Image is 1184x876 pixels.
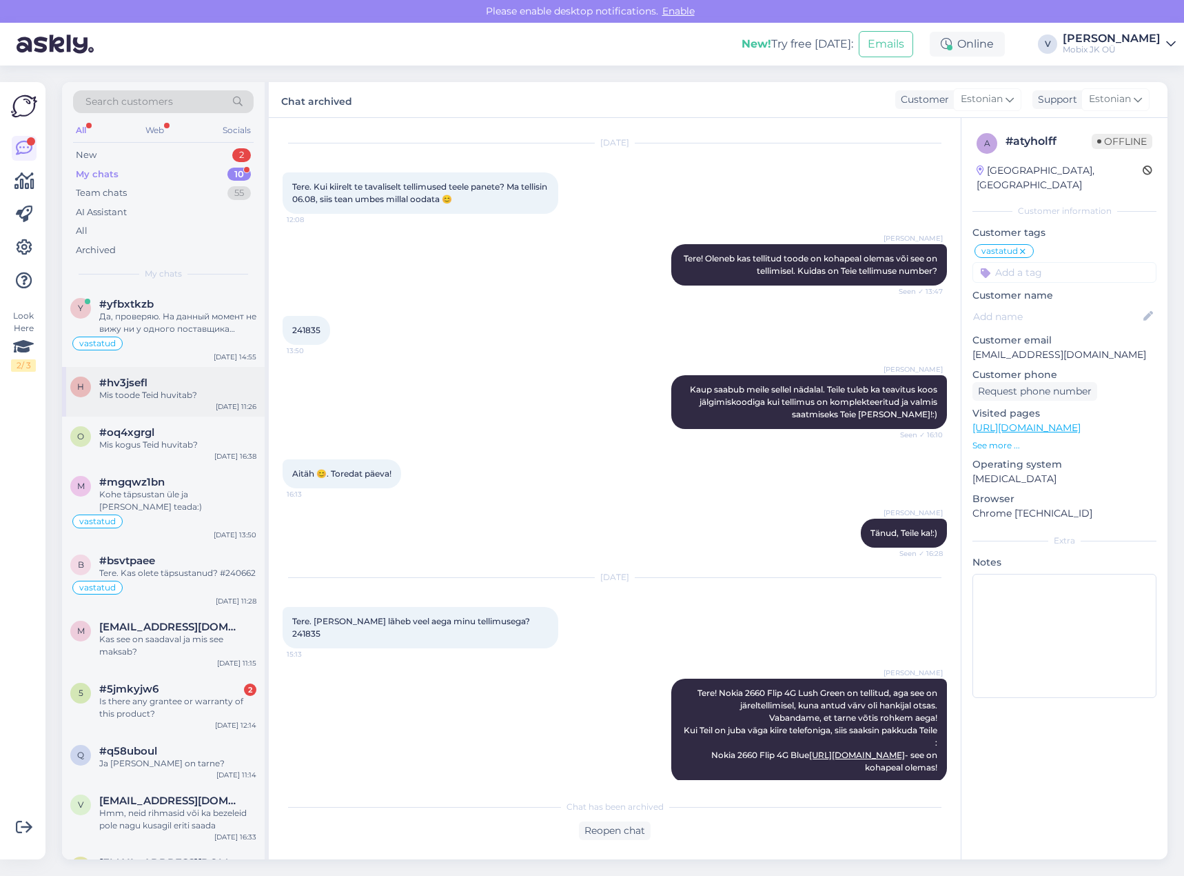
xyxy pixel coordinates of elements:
div: Hmm, neid rihmasid või ka bezeleid pole nagu kusagil eriti saada [99,807,256,832]
div: Kohe täpsustan üle ja [PERSON_NAME] teada:) [99,488,256,513]
span: v [78,799,83,810]
div: 10 [227,168,251,181]
div: [DATE] 11:14 [216,770,256,780]
div: Support [1032,92,1077,107]
a: [URL][DOMAIN_NAME] [972,421,1081,434]
p: Customer phone [972,368,1156,382]
div: [DATE] 12:14 [215,720,256,730]
div: Web [143,121,167,139]
span: m [77,626,85,636]
span: marguskaar@hotmail.com [99,621,243,633]
p: Visited pages [972,406,1156,421]
div: Mis kogus Teid huvitab? [99,439,256,451]
p: Customer email [972,333,1156,348]
div: [PERSON_NAME] [1063,33,1161,44]
div: Customer information [972,205,1156,217]
div: New [76,148,96,162]
div: Reopen chat [579,822,651,840]
span: vastatud [79,584,116,592]
div: Kas see on saadaval ja mis see maksab? [99,633,256,658]
div: Mis toode Teid huvitab? [99,389,256,401]
span: Estonian [961,92,1003,107]
div: [DATE] 11:15 [217,658,256,668]
input: Add name [973,309,1141,324]
a: [PERSON_NAME]Mobix JK OÜ [1063,33,1176,55]
span: Seen ✓ 13:47 [891,286,943,297]
div: [DATE] 14:55 [214,352,256,362]
span: My chats [145,268,182,280]
span: vastatud [79,517,116,526]
span: Seen ✓ 16:28 [891,548,943,559]
p: See more ... [972,439,1156,452]
div: 2 [244,684,256,696]
div: My chats [76,168,119,181]
span: [PERSON_NAME] [884,233,943,243]
div: [DATE] 16:38 [214,451,256,461]
span: #bsvtpaee [99,555,155,567]
div: [DATE] [283,571,947,584]
div: V [1038,34,1057,54]
p: [MEDICAL_DATA] [972,472,1156,486]
div: Look Here [11,310,36,372]
div: Is there any grantee or warranty of this product? [99,695,256,720]
div: [DATE] [283,137,947,149]
span: #q58uboul [99,745,157,757]
span: 16:13 [287,489,338,499]
span: Aitäh 😊. Toredat päeva! [292,468,391,479]
span: m [77,481,85,491]
div: Customer [895,92,949,107]
span: Chat has been archived [567,801,664,813]
span: q [77,750,84,760]
div: 2 [232,148,251,162]
div: Tere. Kas olete täpsustanud? #240662 [99,567,256,579]
span: 5 [79,688,83,698]
p: Customer name [972,288,1156,303]
span: valdokivimagi@hotmail.com [99,795,243,807]
span: Enable [658,5,699,17]
div: [DATE] 11:28 [216,596,256,606]
span: Tere. Kui kiirelt te tavaliselt tellimused teele panete? Ma tellisin 06.08, siis tean umbes milla... [292,181,549,204]
span: #hv3jsefl [99,377,147,389]
span: 241835 [292,325,320,335]
span: Tere! Oleneb kas tellitud toode on kohapeal olemas või see on tellimisel. Kuidas on Teie tellimus... [684,253,939,276]
div: [DATE] 13:50 [214,530,256,540]
span: 13:50 [287,346,338,356]
span: Estonian [1089,92,1131,107]
div: # atyholff [1006,133,1092,150]
div: Online [930,32,1005,57]
span: Seen ✓ 16:10 [891,430,943,440]
span: #mgqwz1bn [99,476,165,488]
span: h [77,381,84,392]
div: 55 [227,186,251,200]
span: kangrokarin@hot.ee [99,857,243,869]
div: Team chats [76,186,127,200]
p: [EMAIL_ADDRESS][DOMAIN_NAME] [972,348,1156,362]
span: #yfbxtkzb [99,298,154,310]
div: [GEOGRAPHIC_DATA], [GEOGRAPHIC_DATA] [977,163,1143,192]
span: [PERSON_NAME] [884,364,943,375]
span: #oq4xgrgl [99,426,154,439]
div: Mobix JK OÜ [1063,44,1161,55]
button: Emails [859,31,913,57]
img: Askly Logo [11,93,37,119]
div: All [76,224,88,238]
p: Notes [972,555,1156,570]
span: 12:08 [287,215,338,225]
label: Chat archived [281,90,352,109]
p: Operating system [972,457,1156,472]
span: vastatud [981,247,1018,255]
b: New! [742,37,771,50]
div: All [73,121,89,139]
span: Kaup saabub meile sellel nädalal. Teile tuleb ka teavitus koos jälgimiskoodiga kui tellimus on ko... [690,384,939,419]
div: Socials [220,121,254,139]
span: vastatud [79,339,116,348]
span: 15:13 [287,649,338,659]
div: Extra [972,535,1156,547]
div: [DATE] 11:26 [216,401,256,412]
div: 2 / 3 [11,359,36,372]
a: [URL][DOMAIN_NAME] [809,750,905,760]
span: Offline [1092,134,1152,149]
div: AI Assistant [76,206,127,219]
p: Chrome [TECHNICAL_ID] [972,506,1156,521]
div: Archived [76,243,116,257]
